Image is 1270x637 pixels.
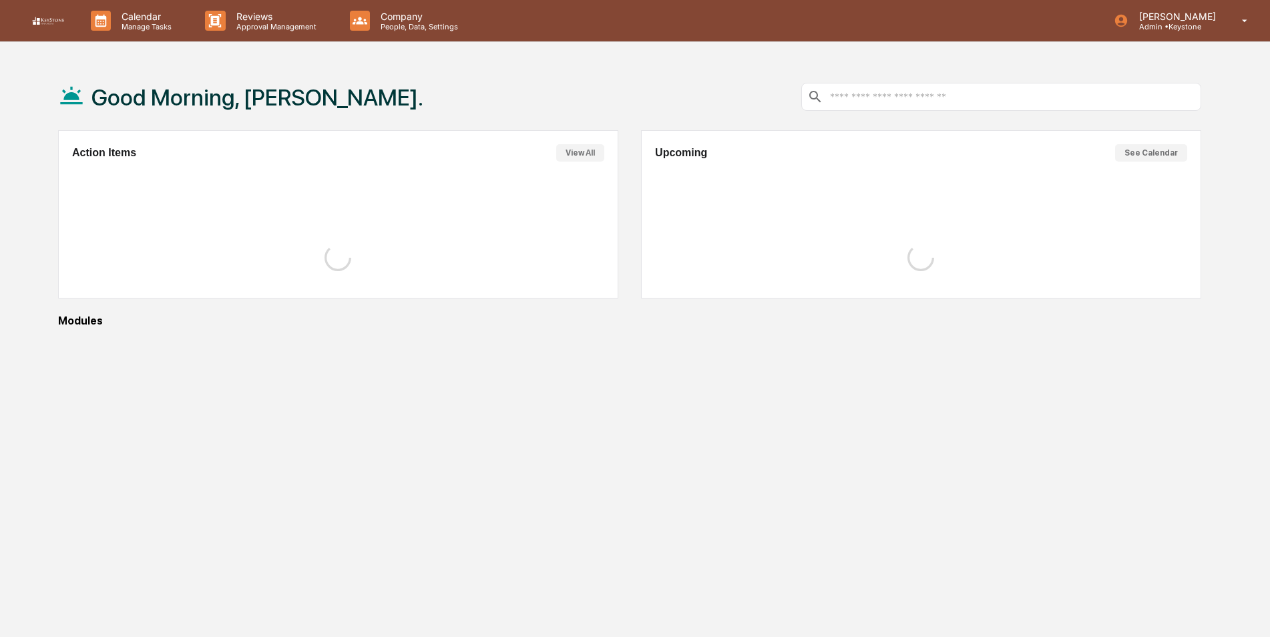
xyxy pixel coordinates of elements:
p: [PERSON_NAME] [1128,11,1223,22]
img: logo [32,17,64,25]
h2: Upcoming [655,147,707,159]
p: Approval Management [226,22,323,31]
p: Admin • Keystone [1128,22,1223,31]
p: Calendar [111,11,178,22]
p: Reviews [226,11,323,22]
button: View All [556,144,604,162]
h1: Good Morning, [PERSON_NAME]. [91,84,423,111]
p: Manage Tasks [111,22,178,31]
h2: Action Items [72,147,136,159]
div: Modules [58,314,1201,327]
p: Company [370,11,465,22]
button: See Calendar [1115,144,1187,162]
p: People, Data, Settings [370,22,465,31]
